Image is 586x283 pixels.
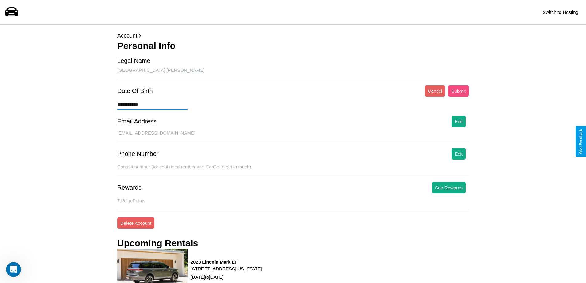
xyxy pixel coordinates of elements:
button: Edit [452,116,466,127]
div: Contact number (for confirmed renters and CarGo to get in touch). [117,164,469,176]
iframe: Intercom live chat [6,262,21,277]
button: Cancel [425,85,445,97]
p: 7181 goPoints [117,196,469,205]
h3: 2023 Lincoln Mark LT [191,259,262,265]
div: Give Feedback [579,129,583,154]
button: Switch to Hosting [540,6,581,18]
h3: Upcoming Rentals [117,238,198,249]
div: Rewards [117,184,142,191]
div: Phone Number [117,150,159,157]
button: Edit [452,148,466,160]
h3: Personal Info [117,41,469,51]
div: Date Of Birth [117,87,153,95]
p: [STREET_ADDRESS][US_STATE] [191,265,262,273]
button: See Rewards [432,182,466,193]
div: Legal Name [117,57,150,64]
button: Submit [448,85,469,97]
p: Account [117,31,469,41]
p: [DATE] to [DATE] [191,273,262,281]
div: [GEOGRAPHIC_DATA] [PERSON_NAME] [117,67,469,79]
div: [EMAIL_ADDRESS][DOMAIN_NAME] [117,130,469,142]
div: Email Address [117,118,157,125]
button: Delete Account [117,217,154,229]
